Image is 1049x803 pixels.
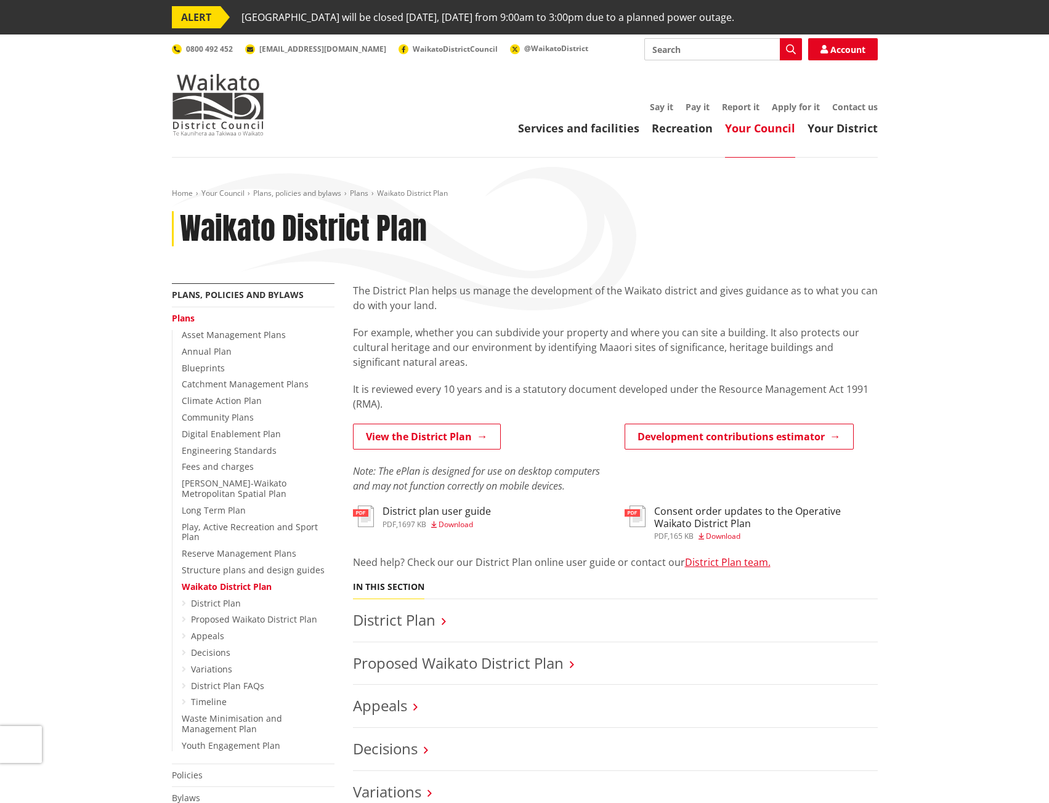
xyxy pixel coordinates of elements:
[654,533,878,540] div: ,
[191,630,224,642] a: Appeals
[518,121,639,135] a: Services and facilities
[182,411,254,423] a: Community Plans
[377,188,448,198] span: Waikato District Plan
[241,6,734,28] span: [GEOGRAPHIC_DATA] will be closed [DATE], [DATE] from 9:00am to 3:00pm due to a planned power outage.
[191,647,230,658] a: Decisions
[201,188,245,198] a: Your Council
[625,506,646,527] img: document-pdf.svg
[191,613,317,625] a: Proposed Waikato District Plan
[650,101,673,113] a: Say it
[182,395,262,406] a: Climate Action Plan
[182,477,286,499] a: [PERSON_NAME]-Waikato Metropolitan Spatial Plan
[172,44,233,54] a: 0800 492 452
[182,445,277,456] a: Engineering Standards
[353,555,878,570] p: Need help? Check our our District Plan online user guide or contact our
[259,44,386,54] span: [EMAIL_ADDRESS][DOMAIN_NAME]
[353,464,600,493] em: Note: The ePlan is designed for use on desktop computers and may not function correctly on mobile...
[245,44,386,54] a: [EMAIL_ADDRESS][DOMAIN_NAME]
[353,695,407,716] a: Appeals
[670,531,694,541] span: 165 KB
[654,506,878,529] h3: Consent order updates to the Operative Waikato District Plan
[353,506,374,527] img: document-pdf.svg
[625,506,878,539] a: Consent order updates to the Operative Waikato District Plan pdf,165 KB Download
[172,6,221,28] span: ALERT
[686,101,710,113] a: Pay it
[182,740,280,751] a: Youth Engagement Plan
[353,781,421,802] a: Variations
[172,769,203,781] a: Policies
[172,188,193,198] a: Home
[353,506,491,528] a: District plan user guide pdf,1697 KB Download
[182,329,286,341] a: Asset Management Plans
[353,325,878,369] p: For example, whether you can subdivide your property and where you can site a building. It also p...
[654,531,668,541] span: pdf
[383,521,491,528] div: ,
[353,283,878,313] p: The District Plan helps us manage the development of the Waikato district and gives guidance as t...
[353,738,418,759] a: Decisions
[353,424,501,450] a: View the District Plan
[186,44,233,54] span: 0800 492 452
[413,44,498,54] span: WaikatoDistrictCouncil
[182,521,318,543] a: Play, Active Recreation and Sport Plan
[353,382,878,411] p: It is reviewed every 10 years and is a statutory document developed under the Resource Management...
[172,289,304,301] a: Plans, policies and bylaws
[172,74,264,135] img: Waikato District Council - Te Kaunihera aa Takiwaa o Waikato
[191,680,264,692] a: District Plan FAQs
[191,696,227,708] a: Timeline
[182,378,309,390] a: Catchment Management Plans
[399,44,498,54] a: WaikatoDistrictCouncil
[182,428,281,440] a: Digital Enablement Plan
[808,38,878,60] a: Account
[439,519,473,530] span: Download
[353,582,424,592] h5: In this section
[172,188,878,199] nav: breadcrumb
[182,461,254,472] a: Fees and charges
[625,424,854,450] a: Development contributions estimator
[353,653,564,673] a: Proposed Waikato District Plan
[772,101,820,113] a: Apply for it
[182,712,282,735] a: Waste Minimisation and Management Plan
[725,121,795,135] a: Your Council
[383,519,396,530] span: pdf
[808,121,878,135] a: Your District
[706,531,740,541] span: Download
[510,43,588,54] a: @WaikatoDistrict
[180,211,427,247] h1: Waikato District Plan
[253,188,341,198] a: Plans, policies and bylaws
[398,519,426,530] span: 1697 KB
[182,345,232,357] a: Annual Plan
[182,504,246,516] a: Long Term Plan
[182,362,225,374] a: Blueprints
[182,547,296,559] a: Reserve Management Plans
[832,101,878,113] a: Contact us
[383,506,491,517] h3: District plan user guide
[182,564,325,576] a: Structure plans and design guides
[722,101,759,113] a: Report it
[350,188,368,198] a: Plans
[685,555,771,569] a: District Plan team.
[524,43,588,54] span: @WaikatoDistrict
[182,581,272,592] a: Waikato District Plan
[191,597,241,609] a: District Plan
[172,312,195,324] a: Plans
[652,121,713,135] a: Recreation
[644,38,802,60] input: Search input
[353,610,435,630] a: District Plan
[191,663,232,675] a: Variations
